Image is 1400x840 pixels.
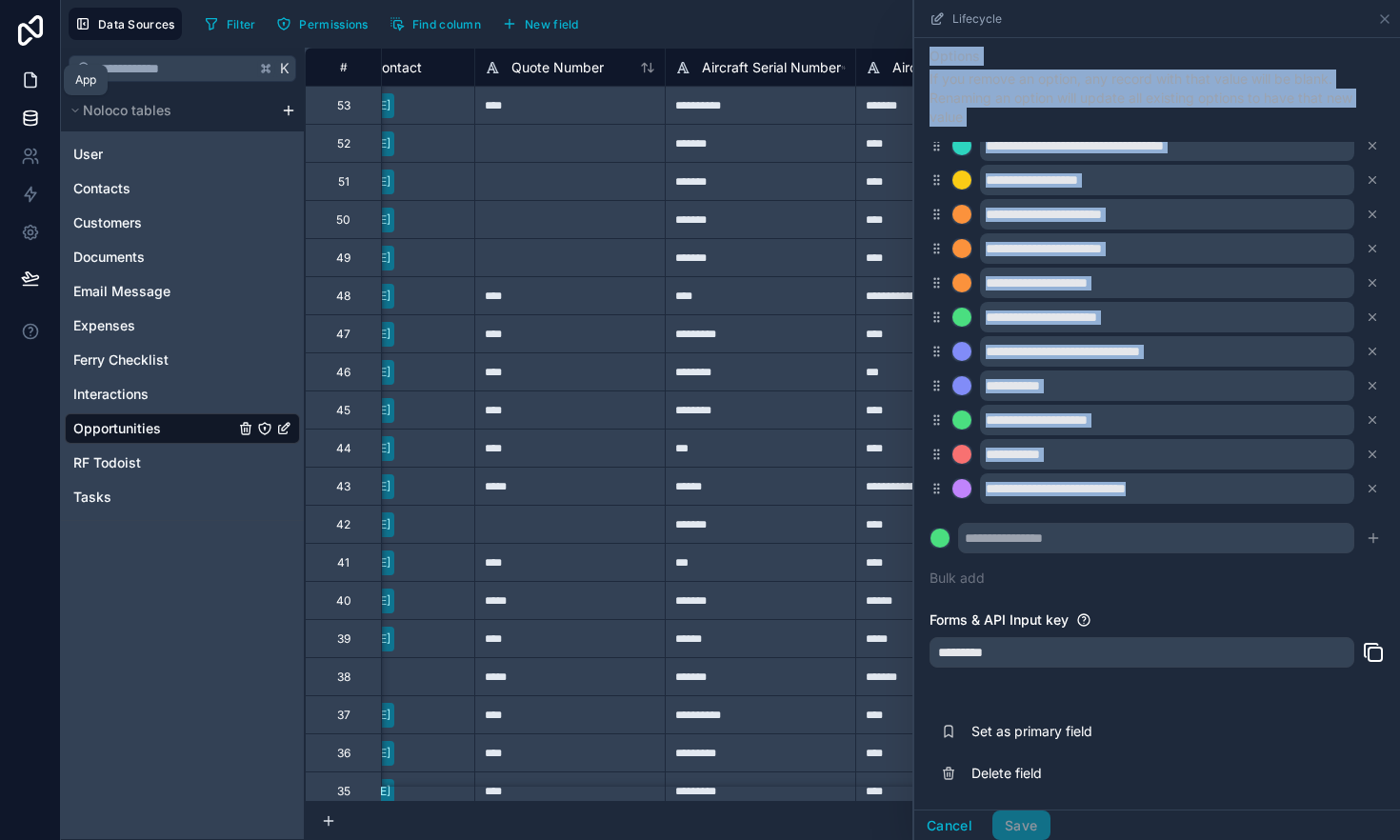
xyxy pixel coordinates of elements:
div: 51 [338,174,350,190]
span: Delete field [971,764,1246,783]
div: 45 [336,403,350,418]
a: Permissions [270,10,382,38]
div: 41 [337,555,350,570]
span: Find column [412,17,481,31]
span: Permissions [299,17,368,31]
label: Forms & API Input key [930,610,1069,630]
div: 35 [337,784,350,799]
div: 50 [336,212,350,228]
span: Aircraft Serial Number [702,58,841,77]
button: Data Sources [69,8,182,40]
span: Filter [227,17,256,31]
button: Set as primary field [930,710,1385,752]
div: 44 [336,441,351,456]
span: Set as primary field [971,722,1246,741]
button: Find column [383,10,488,38]
button: New field [495,10,586,38]
span: Quote Number [511,58,604,77]
div: 38 [337,670,350,685]
div: 46 [336,365,350,380]
div: 39 [337,631,350,647]
div: # [320,60,367,74]
span: K [278,62,291,75]
button: Filter [197,10,263,38]
label: Options [930,47,1385,66]
div: 53 [337,98,350,113]
div: 49 [336,250,350,266]
span: Aircraft Model [892,58,982,77]
div: 37 [337,708,350,723]
button: Delete field [930,752,1385,794]
div: 48 [336,289,350,304]
div: App [75,72,96,88]
span: Data Sources [98,17,175,31]
div: 40 [336,593,351,609]
div: 42 [336,517,350,532]
div: 52 [337,136,350,151]
div: 43 [336,479,350,494]
div: 47 [336,327,350,342]
div: 36 [337,746,350,761]
button: Permissions [270,10,374,38]
span: New field [525,17,579,31]
p: If you remove an option, any record with that value will be blank. Renaming an option will update... [930,70,1385,127]
button: Bulk add [930,569,985,588]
